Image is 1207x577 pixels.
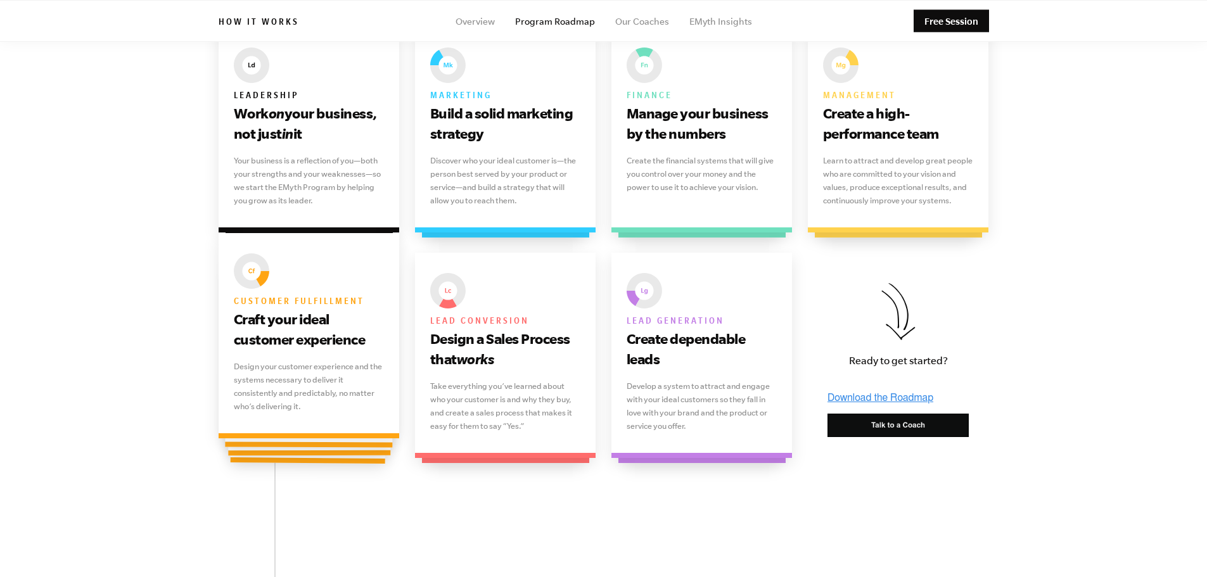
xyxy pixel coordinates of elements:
[234,154,385,207] p: Your business is a reflection of you—both your strengths and your weaknesses—so we start the EMyt...
[627,379,777,433] p: Develop a system to attract and engage with your ideal customers so they fall in love with your b...
[627,103,777,144] h3: Manage your business by the numbers
[823,48,859,83] img: EMyth The Seven Essential Systems: Management
[234,294,385,309] h6: Customer fulfillment
[269,105,284,121] i: on
[515,16,595,27] a: Program Roadmap
[627,329,777,369] h3: Create dependable leads
[627,314,777,329] h6: Lead generation
[914,10,989,32] a: Free Session
[430,88,581,103] h6: Marketing
[234,309,385,350] h3: Craft your ideal customer experience
[430,103,581,144] h3: Build a solid marketing strategy
[823,103,974,144] h3: Create a high-performance team
[881,283,916,340] img: Download the Roadmap
[823,88,974,103] h6: Management
[627,48,662,83] img: EMyth The Seven Essential Systems: Finance
[234,360,385,413] p: Design your customer experience and the systems necessary to deliver it consistently and predicta...
[282,125,293,141] i: in
[234,48,269,83] img: EMyth The Seven Essential Systems: Leadership
[457,351,494,367] i: works
[219,17,299,30] h6: How it works
[430,314,581,329] h6: Lead conversion
[627,273,662,308] img: EMyth The Seven Essential Systems: Lead generation
[430,379,581,433] p: Take everything you’ve learned about who your customer is and why they buy, and create a sales pr...
[234,88,385,103] h6: Leadership
[430,154,581,207] p: Discover who your ideal customer is—the person best served by your product or service—and build a...
[627,154,777,194] p: Create the financial systems that will give you control over your money and the power to use it t...
[1144,516,1207,577] iframe: Chat Widget
[615,16,669,27] a: Our Coaches
[827,414,969,438] img: Talk to a Coach
[430,48,466,83] img: EMyth The Seven Essential Systems: Marketing
[430,273,466,308] img: EMyth The Seven Essential Systems: Lead conversion
[827,392,933,403] img: Download the Roadmap
[234,103,385,144] h3: Work your business, not just it
[827,352,969,369] p: Ready to get started?
[430,329,581,369] h3: Design a Sales Process that
[627,88,777,103] h6: Finance
[234,253,269,289] img: EMyth The Seven Essential Systems: Customer fulfillment
[823,154,974,207] p: Learn to attract and develop great people who are committed to your vision and values, produce ex...
[456,16,495,27] a: Overview
[689,16,752,27] a: EMyth Insights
